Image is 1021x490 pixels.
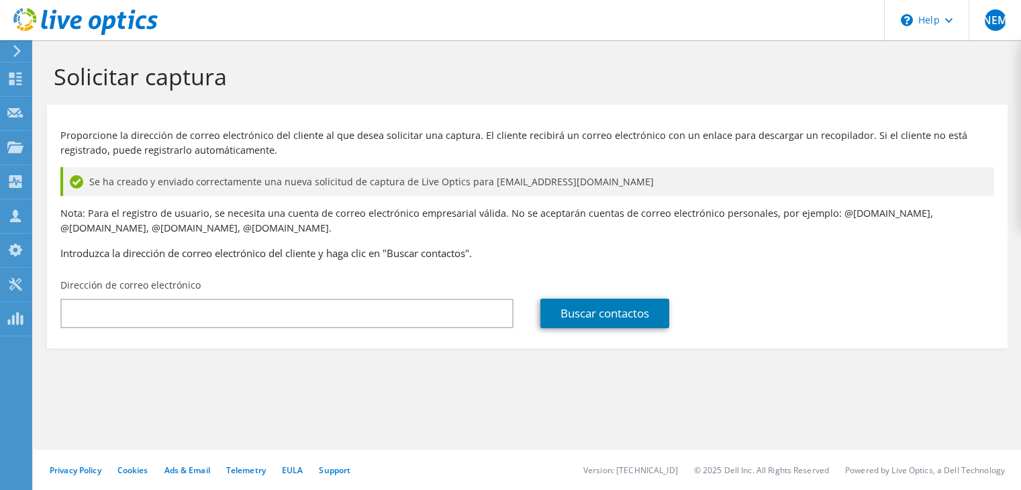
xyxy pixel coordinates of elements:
[319,464,350,476] a: Support
[89,175,654,189] span: Se ha creado y enviado correctamente una nueva solicitud de captura de Live Optics para [EMAIL_AD...
[60,128,994,158] p: Proporcione la dirección de correo electrónico del cliente al que desea solicitar una captura. El...
[60,279,201,292] label: Dirección de correo electrónico
[282,464,303,476] a: EULA
[845,464,1005,476] li: Powered by Live Optics, a Dell Technology
[60,206,994,236] p: Nota: Para el registro de usuario, se necesita una cuenta de correo electrónico empresarial válid...
[164,464,210,476] a: Ads & Email
[117,464,148,476] a: Cookies
[540,299,669,328] a: Buscar contactos
[583,464,678,476] li: Version: [TECHNICAL_ID]
[901,14,913,26] svg: \n
[50,464,101,476] a: Privacy Policy
[54,62,994,91] h1: Solicitar captura
[60,246,994,260] h3: Introduzca la dirección de correo electrónico del cliente y haga clic en "Buscar contactos".
[694,464,829,476] li: © 2025 Dell Inc. All Rights Reserved
[226,464,266,476] a: Telemetry
[985,9,1006,31] span: NEM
